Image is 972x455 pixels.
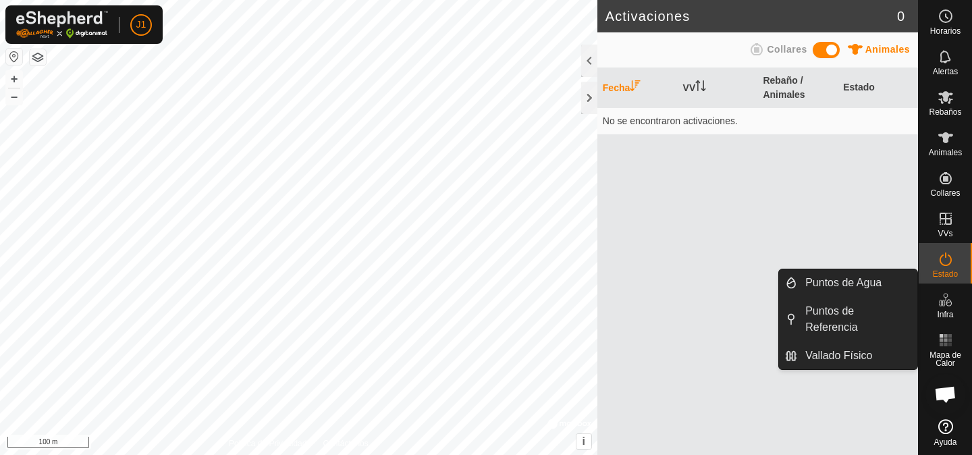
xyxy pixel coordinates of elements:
[797,298,917,341] a: Puntos de Referencia
[933,68,958,76] span: Alertas
[6,49,22,65] button: Restablecer Mapa
[6,71,22,87] button: +
[695,82,706,93] p-sorticon: Activar para ordenar
[933,270,958,278] span: Estado
[767,44,807,55] span: Collares
[757,68,838,108] th: Rebaño / Animales
[630,82,641,93] p-sorticon: Activar para ordenar
[323,437,368,450] a: Contáctenos
[805,303,909,336] span: Puntos de Referencia
[6,88,22,105] button: –
[797,342,917,369] a: Vallado Físico
[838,68,918,108] th: Estado
[937,311,953,319] span: Infra
[16,11,108,38] img: Logo Gallagher
[797,269,917,296] a: Puntos de Agua
[576,434,591,449] button: i
[583,435,585,447] span: i
[805,348,872,364] span: Vallado Físico
[865,44,910,55] span: Animales
[938,230,952,238] span: VVs
[897,6,905,26] span: 0
[929,149,962,157] span: Animales
[925,374,966,414] div: Chat abierto
[597,68,678,108] th: Fecha
[779,342,917,369] li: Vallado Físico
[930,27,961,35] span: Horarios
[929,108,961,116] span: Rebaños
[805,275,882,291] span: Puntos de Agua
[779,269,917,296] li: Puntos de Agua
[605,8,897,24] h2: Activaciones
[922,351,969,367] span: Mapa de Calor
[930,189,960,197] span: Collares
[136,18,146,32] span: J1
[678,68,758,108] th: VV
[919,414,972,452] a: Ayuda
[597,107,918,134] td: No se encontraron activaciones.
[934,438,957,446] span: Ayuda
[229,437,306,450] a: Política de Privacidad
[30,49,46,65] button: Capas del Mapa
[779,298,917,341] li: Puntos de Referencia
